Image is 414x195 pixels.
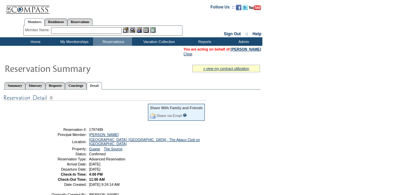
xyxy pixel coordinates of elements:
[224,32,241,36] a: Sign Out
[89,138,200,146] a: [GEOGRAPHIC_DATA], [GEOGRAPHIC_DATA] - The Abaco Club on [GEOGRAPHIC_DATA]
[223,37,262,46] td: Admin
[183,47,261,51] span: You are acting on behalf of:
[236,7,241,11] a: Become our fan on Facebook
[231,47,261,51] a: [PERSON_NAME]
[249,7,261,11] a: Subscribe to our YouTube Channel
[38,167,87,171] td: Departure Date:
[89,162,101,166] span: [DATE]
[236,5,241,10] img: Become our fan on Facebook
[61,172,87,176] strong: Check-In Time:
[183,52,192,56] a: Clear
[38,152,87,156] td: Status:
[38,157,87,161] td: Reservation Type:
[249,5,261,10] img: Subscribe to our YouTube Channel
[65,82,86,89] a: Concierge
[183,113,187,117] input: What is this?
[24,18,45,26] a: Members
[25,82,45,89] a: Itinerary
[15,37,54,46] td: Home
[38,182,87,187] td: Date Created:
[242,5,248,10] img: Follow us on Twitter
[38,147,87,151] td: Property:
[132,37,184,46] td: Vacation Collection
[58,177,87,181] strong: Check-Out Time:
[89,182,119,187] span: [DATE] 9:24:14 AM
[38,138,87,146] td: Location:
[184,37,223,46] td: Reports
[67,18,93,25] a: Reservations
[136,27,142,33] img: Impersonate
[89,133,119,137] a: [PERSON_NAME]
[123,27,129,33] img: b_edit.gif
[4,82,25,89] a: Summary
[3,94,206,102] img: Reservation Detail
[211,4,235,12] td: Follow Us ::
[93,37,132,46] td: Reservations
[89,172,103,176] span: 4:00 PM
[89,167,101,171] span: [DATE]
[130,27,135,33] img: View
[87,82,102,90] a: Detail
[253,32,261,36] a: Help
[89,152,106,156] span: Confirmed
[54,37,93,46] td: My Memberships
[150,27,156,33] img: b_calculator.gif
[150,106,203,110] div: Share With Family and Friends
[203,66,249,71] a: » view my contract utilization
[89,157,125,161] span: Advanced Reservation
[245,32,248,36] span: ::
[45,82,65,89] a: Requests
[242,7,248,11] a: Follow us on Twitter
[156,114,182,118] a: Share via Email
[89,128,103,132] span: 1797489
[143,27,149,33] img: Reservations
[89,147,100,151] a: Guana
[25,27,51,33] div: Member Name:
[4,61,140,75] img: Reservaton Summary
[38,162,87,166] td: Arrival Date:
[89,177,105,181] span: 11:00 AM
[38,128,87,132] td: Reservation #:
[104,147,123,151] a: The Source
[38,133,87,137] td: Principal Member:
[45,18,67,25] a: Residences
